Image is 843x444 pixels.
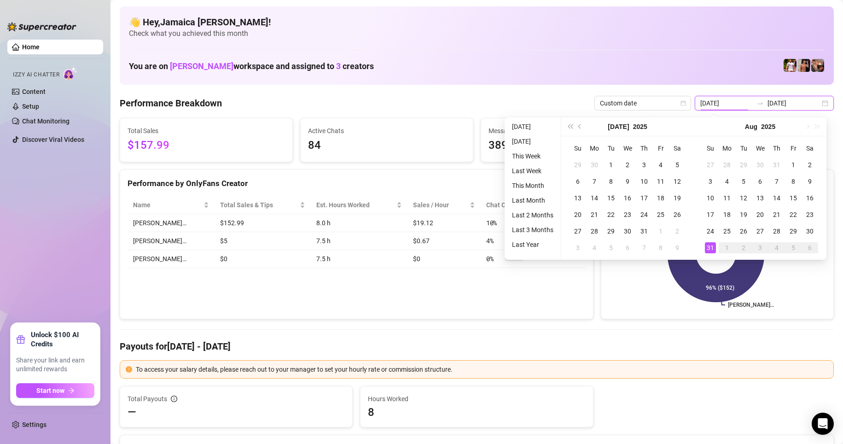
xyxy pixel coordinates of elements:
[605,209,616,220] div: 22
[752,140,768,157] th: We
[636,223,652,240] td: 2025-07-31
[788,209,799,220] div: 22
[705,193,716,204] div: 10
[570,190,586,206] td: 2025-07-13
[508,210,557,221] li: Last 2 Months
[407,214,481,232] td: $19.12
[652,223,669,240] td: 2025-08-01
[735,206,752,223] td: 2025-08-19
[788,226,799,237] div: 29
[589,159,600,170] div: 30
[589,209,600,220] div: 21
[16,356,94,374] span: Share your link and earn unlimited rewards
[586,173,603,190] td: 2025-07-07
[756,99,764,107] span: swap-right
[705,159,716,170] div: 27
[407,250,481,268] td: $0
[128,177,586,190] div: Performance by OnlyFans Creator
[702,240,719,256] td: 2025-08-31
[702,190,719,206] td: 2025-08-10
[639,209,650,220] div: 24
[719,190,735,206] td: 2025-08-11
[672,193,683,204] div: 19
[738,226,749,237] div: 26
[413,200,468,210] span: Sales / Hour
[586,206,603,223] td: 2025-07-21
[655,159,666,170] div: 4
[669,206,686,223] td: 2025-07-26
[619,206,636,223] td: 2025-07-23
[603,140,619,157] th: Tu
[508,165,557,176] li: Last Week
[719,240,735,256] td: 2025-09-01
[672,159,683,170] div: 5
[22,103,39,110] a: Setup
[311,214,407,232] td: 8.0 h
[771,193,782,204] div: 14
[639,176,650,187] div: 10
[785,173,802,190] td: 2025-08-08
[129,16,825,29] h4: 👋 Hey, Jamaica [PERSON_NAME] !
[605,226,616,237] div: 29
[128,137,285,154] span: $157.99
[308,126,465,136] span: Active Chats
[407,232,481,250] td: $0.67
[622,193,633,204] div: 16
[705,176,716,187] div: 3
[572,226,583,237] div: 27
[738,209,749,220] div: 19
[721,193,733,204] div: 11
[785,206,802,223] td: 2025-08-22
[655,193,666,204] div: 18
[752,157,768,173] td: 2025-07-30
[797,59,810,72] img: Zach
[655,226,666,237] div: 1
[655,209,666,220] div: 25
[129,29,825,39] span: Check what you achieved this month
[136,364,828,374] div: To access your salary details, please reach out to your manager to set your hourly rate or commis...
[755,242,766,253] div: 3
[804,242,815,253] div: 6
[669,173,686,190] td: 2025-07-12
[600,96,686,110] span: Custom date
[785,140,802,157] th: Fr
[128,405,136,420] span: —
[570,240,586,256] td: 2025-08-03
[636,173,652,190] td: 2025-07-10
[171,396,177,402] span: info-circle
[619,223,636,240] td: 2025-07-30
[735,157,752,173] td: 2025-07-29
[700,98,753,108] input: Start date
[636,140,652,157] th: Th
[785,190,802,206] td: 2025-08-15
[768,240,785,256] td: 2025-09-04
[486,254,501,264] span: 0 %
[488,137,646,154] span: 389
[719,206,735,223] td: 2025-08-18
[603,240,619,256] td: 2025-08-05
[22,136,84,143] a: Discover Viral Videos
[586,240,603,256] td: 2025-08-04
[128,196,215,214] th: Name
[633,117,647,136] button: Choose a year
[586,157,603,173] td: 2025-06-30
[652,190,669,206] td: 2025-07-18
[735,173,752,190] td: 2025-08-05
[570,157,586,173] td: 2025-06-29
[802,206,818,223] td: 2025-08-23
[785,240,802,256] td: 2025-09-05
[788,159,799,170] div: 1
[672,226,683,237] div: 2
[672,242,683,253] div: 9
[619,140,636,157] th: We
[652,173,669,190] td: 2025-07-11
[311,250,407,268] td: 7.5 h
[802,140,818,157] th: Sa
[639,242,650,253] div: 7
[768,206,785,223] td: 2025-08-21
[755,226,766,237] div: 27
[788,242,799,253] div: 5
[702,173,719,190] td: 2025-08-03
[702,140,719,157] th: Su
[768,157,785,173] td: 2025-07-31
